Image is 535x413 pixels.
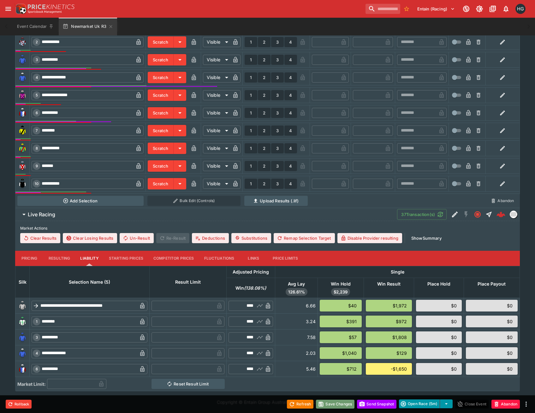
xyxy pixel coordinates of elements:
[148,160,174,172] button: Scratch
[472,209,483,220] button: Closed
[287,400,313,409] button: Refresh
[17,364,27,374] img: runner 6
[366,4,400,14] input: search
[15,208,397,221] button: Live Racing
[416,331,462,343] div: $0
[245,143,257,153] button: 1
[491,400,520,407] span: Mark an event as closed and abandoned.
[474,3,485,15] button: Toggle light/dark mode
[17,143,27,153] img: runner 8
[34,58,39,62] span: 3
[17,179,27,189] img: runner 10
[284,126,297,136] button: 4
[510,211,517,218] img: liveracing
[156,233,189,243] span: Re-Result
[268,251,303,266] button: Price Limits
[17,55,27,65] img: runner 3
[500,3,512,15] button: Notifications
[258,55,270,65] button: 2
[277,334,316,341] div: 7.58
[20,233,60,243] button: Clear Results
[148,36,174,48] button: Scratch
[496,210,505,219] img: logo-cerberus--red.svg
[17,381,46,387] h3: Market Limit:
[284,55,297,65] button: 4
[203,72,230,83] div: Visible
[331,289,350,295] span: $2,239
[258,126,270,136] button: 2
[34,111,39,115] span: 6
[449,209,461,220] button: Edit Detail
[320,347,362,359] div: $1,040
[487,196,518,206] button: Abandon
[277,318,316,325] div: 3.24
[150,266,227,298] th: Result Limit
[366,331,412,343] div: $1,808
[17,126,27,136] img: runner 7
[17,37,27,47] img: runner 2
[271,108,284,118] button: 3
[284,90,297,100] button: 4
[487,3,498,15] button: Documentation
[34,164,39,168] span: 9
[28,211,55,218] h6: Live Racing
[203,143,230,153] div: Visible
[59,18,117,35] button: Newmarket Uk R3
[413,4,459,14] button: Select Tenant
[244,284,266,292] em: ( 138.08 %)
[510,211,517,218] div: liveracing
[271,72,284,83] button: 3
[258,37,270,47] button: 2
[277,350,316,356] div: 2.03
[466,347,518,359] div: $0
[258,161,270,171] button: 2
[271,90,284,100] button: 3
[245,108,257,118] button: 1
[17,317,27,327] img: runner 1
[75,251,104,266] button: Liability
[148,143,174,154] button: Scratch
[281,280,312,288] span: Avg Lay
[14,3,27,15] img: PriceKinetics Logo
[34,128,39,133] span: 7
[284,37,297,47] button: 4
[17,332,27,342] img: runner 3
[245,126,257,136] button: 1
[203,108,230,118] div: Visible
[62,278,117,286] span: Selection Name (5)
[286,289,307,295] span: 126.61%
[416,363,462,375] div: $0
[148,251,199,266] button: Competitor Prices
[320,300,362,311] div: $40
[466,300,518,311] div: $0
[258,108,270,118] button: 2
[17,348,27,358] img: runner 4
[148,178,174,189] button: Scratch
[203,90,230,100] div: Visible
[274,233,335,243] button: Remap Selection Target
[401,4,412,14] button: No Bookmarks
[17,301,27,311] img: blank-silk.png
[514,2,527,16] button: Hamish Gooch
[320,331,362,343] div: $57
[229,284,273,292] span: Win(138.08%)
[147,196,241,206] button: Bulk Edit (Controls)
[245,55,257,65] button: 1
[203,37,230,47] div: Visible
[28,4,74,9] img: PriceKinetics
[320,316,362,327] div: $391
[271,143,284,153] button: 3
[277,302,316,309] div: 6.66
[258,72,270,83] button: 2
[320,363,362,375] div: $712
[120,233,153,243] span: Un-Result
[466,363,518,375] div: $0
[416,347,462,359] div: $0
[104,251,148,266] button: Starting Prices
[34,75,39,80] span: 4
[245,90,257,100] button: 1
[461,209,472,220] button: SGM Disabled
[471,280,513,288] span: Place Payout
[199,251,240,266] button: Fluctuations
[397,209,447,220] button: 37Transaction(s)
